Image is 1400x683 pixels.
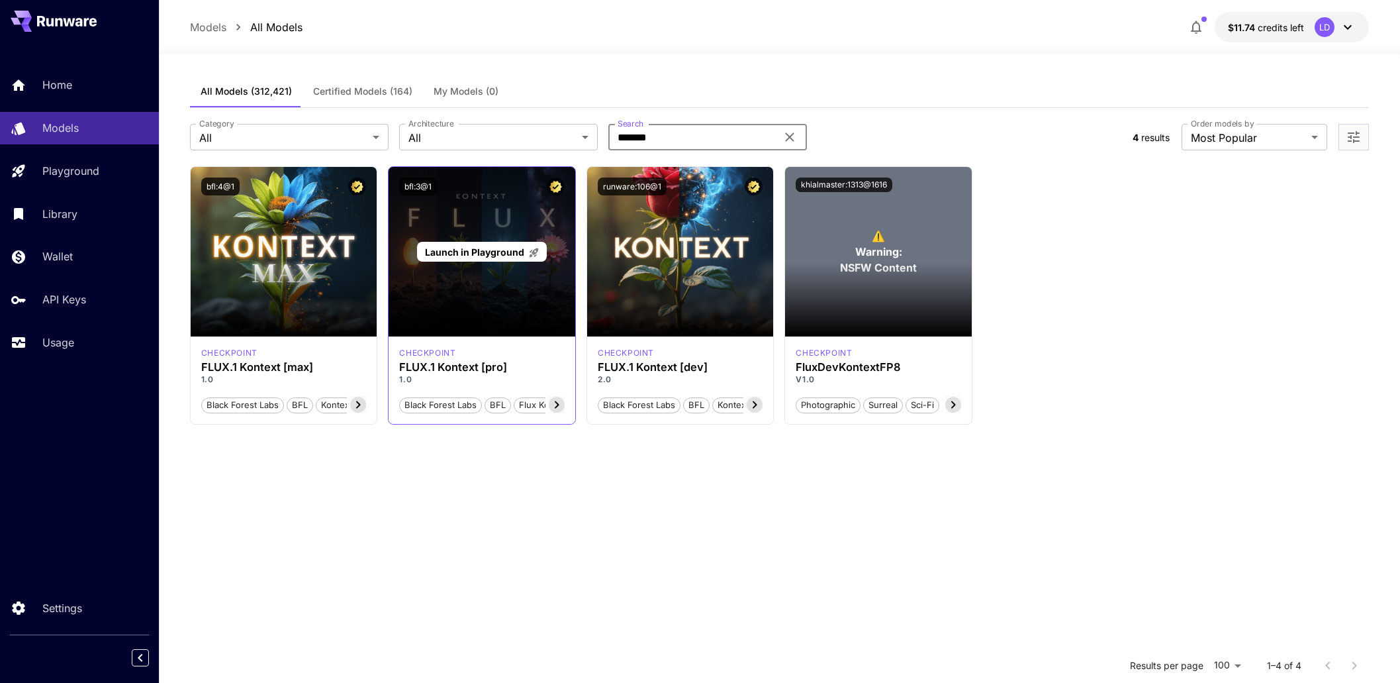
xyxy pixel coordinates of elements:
span: Flux Kontext [514,399,575,412]
button: BFL [485,396,511,413]
span: 4 [1133,132,1139,143]
span: Black Forest Labs [598,399,680,412]
button: Surreal [863,396,903,413]
label: Search [618,118,643,129]
button: Kontext [712,396,754,413]
button: Photographic [796,396,861,413]
nav: breadcrumb [190,19,303,35]
button: Black Forest Labs [598,396,680,413]
p: checkpoint [399,347,455,359]
span: BFL [287,399,312,412]
span: My Models (0) [434,85,498,97]
p: checkpoint [201,347,257,359]
span: ⚠️ [872,228,885,244]
p: 1.0 [399,374,565,386]
button: Collapse sidebar [132,649,149,666]
p: Results per page [1130,659,1203,672]
p: 1.0 [201,374,367,386]
p: checkpoint [598,347,654,359]
button: Certified Model – Vetted for best performance and includes a commercial license. [745,178,763,195]
button: bfl:3@1 [399,178,437,195]
h3: FLUX.1 Kontext [max] [201,361,367,374]
p: API Keys [42,291,86,307]
button: Kontext [316,396,357,413]
p: checkpoint [796,347,852,359]
div: FLUX.1 Kontext [dev] [598,347,654,359]
span: BFL [485,399,510,412]
span: Sci-Fi [906,399,939,412]
h3: FluxDevKontextFP8 [796,361,961,374]
span: Kontext [316,399,357,412]
span: results [1141,132,1170,143]
p: Models [42,120,79,136]
div: FLUX.1 Kontext [max] [201,347,257,359]
h3: FLUX.1 Kontext [pro] [399,361,565,374]
div: To view NSFW models, adjust the filter settings and toggle the option on. [785,167,972,337]
span: All [199,130,367,146]
button: runware:106@1 [598,178,667,195]
div: Collapse sidebar [142,646,159,670]
p: Settings [42,600,82,616]
span: All [408,130,577,146]
button: Open more filters [1346,129,1362,146]
p: V1.0 [796,374,961,386]
p: Library [42,206,77,222]
span: Black Forest Labs [400,399,481,412]
button: Flux Kontext [514,396,575,413]
button: $11.7432LD [1215,12,1369,42]
div: FLUX.1 Kontext [dev] [796,347,852,359]
span: Most Popular [1191,130,1306,146]
label: Architecture [408,118,453,129]
button: BFL [287,396,313,413]
button: Certified Model – Vetted for best performance and includes a commercial license. [547,178,565,195]
p: Wallet [42,248,73,264]
div: FLUX.1 Kontext [pro] [399,347,455,359]
div: 100 [1209,656,1246,675]
button: BFL [683,396,710,413]
span: Kontext [713,399,753,412]
span: Black Forest Labs [202,399,283,412]
span: NSFW Content [840,260,917,276]
label: Order models by [1191,118,1254,129]
span: credits left [1258,22,1304,33]
p: 1–4 of 4 [1267,659,1301,672]
button: Black Forest Labs [201,396,284,413]
button: Certified Model – Vetted for best performance and includes a commercial license. [348,178,366,195]
p: Playground [42,163,99,179]
button: Sci-Fi [906,396,939,413]
div: LD [1315,17,1334,37]
span: Launch in Playground [425,246,524,258]
p: Usage [42,335,74,350]
span: BFL [684,399,709,412]
a: Models [190,19,226,35]
button: Black Forest Labs [399,396,482,413]
span: Photographic [796,399,860,412]
span: All Models (312,421) [201,85,292,97]
label: Category [199,118,234,129]
a: All Models [250,19,303,35]
span: Warning: [855,244,902,260]
p: 2.0 [598,374,763,386]
span: Surreal [864,399,902,412]
h3: FLUX.1 Kontext [dev] [598,361,763,374]
button: bfl:4@1 [201,178,240,195]
div: $11.7432 [1228,21,1304,34]
a: Launch in Playground [417,242,546,262]
button: khialmaster:1313@1616 [796,178,892,192]
p: Home [42,77,72,93]
span: Certified Models (164) [313,85,412,97]
span: $11.74 [1228,22,1258,33]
